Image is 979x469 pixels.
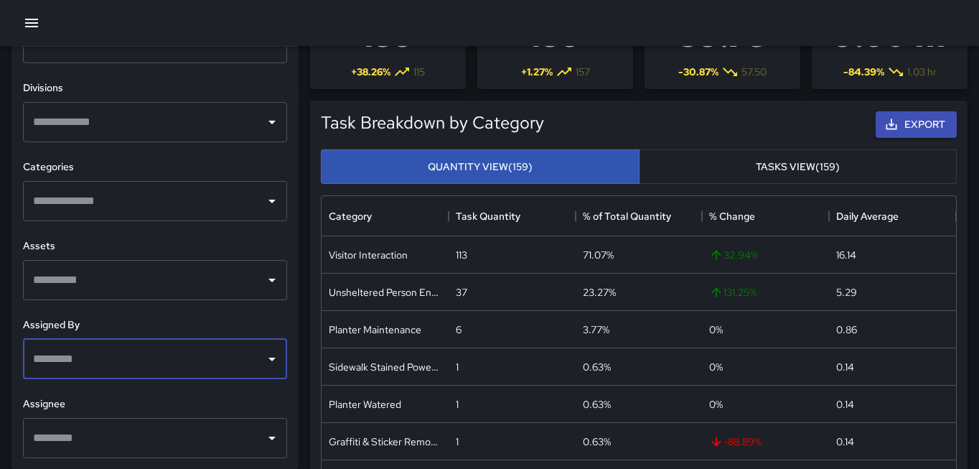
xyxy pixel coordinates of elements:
[23,396,287,412] h6: Assignee
[583,248,614,262] div: 71.07%
[23,159,287,175] h6: Categories
[456,196,520,236] div: Task Quantity
[836,322,857,337] div: 0.86
[23,238,287,254] h6: Assets
[329,322,421,337] div: Planter Maintenance
[583,196,671,236] div: % of Total Quantity
[456,322,462,337] div: 6
[702,196,829,236] div: % Change
[262,270,282,290] button: Open
[836,397,854,412] div: 0.14
[262,112,282,132] button: Open
[709,196,755,236] div: % Change
[456,285,467,299] div: 37
[329,248,408,262] div: Visitor Interaction
[709,360,723,374] span: 0 %
[583,397,611,412] div: 0.63%
[413,65,425,79] span: 115
[23,80,287,96] h6: Divisions
[639,149,957,185] button: Tasks View(159)
[351,65,390,79] span: + 38.26 %
[456,435,459,449] div: 1
[262,428,282,448] button: Open
[456,360,459,374] div: 1
[329,397,401,412] div: Planter Watered
[449,196,576,236] div: Task Quantity
[836,285,857,299] div: 5.29
[583,322,609,337] div: 3.77%
[741,65,767,79] span: 57.50
[262,191,282,211] button: Open
[329,285,441,299] div: Unsheltered Person Engagement
[322,196,449,236] div: Category
[836,435,854,449] div: 0.14
[709,322,723,337] span: 0 %
[321,111,544,134] h5: Task Breakdown by Category
[329,196,372,236] div: Category
[329,360,441,374] div: Sidewalk Stained Power Washing
[709,397,723,412] span: 0 %
[456,248,467,262] div: 113
[836,360,854,374] div: 0.14
[836,196,899,236] div: Daily Average
[709,435,762,449] span: -88.89 %
[709,285,756,299] span: 131.25 %
[576,65,590,79] span: 157
[876,111,957,138] button: Export
[583,435,611,449] div: 0.63%
[456,397,459,412] div: 1
[678,65,718,79] span: -30.87 %
[329,435,441,449] div: Graffiti & Sticker Removal
[583,360,611,374] div: 0.63%
[321,149,640,185] button: Quantity View(159)
[576,196,703,236] div: % of Total Quantity
[262,349,282,369] button: Open
[843,65,884,79] span: -84.39 %
[836,248,856,262] div: 16.14
[709,248,758,262] span: 32.94 %
[829,196,956,236] div: Daily Average
[907,65,937,79] span: 1.03 hr
[583,285,616,299] div: 23.27%
[521,65,553,79] span: + 1.27 %
[23,317,287,333] h6: Assigned By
